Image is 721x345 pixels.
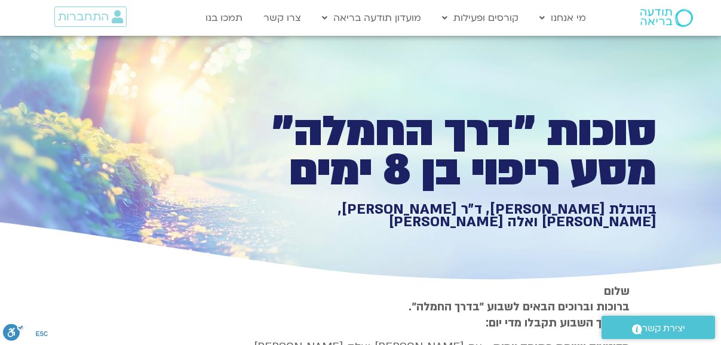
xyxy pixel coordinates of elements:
a: מועדון תודעה בריאה [316,7,427,29]
a: התחברות [54,7,127,27]
strong: ברוכות וברוכים הבאים לשבוע ״בדרך החמלה״. במהלך השבוע תקבלו מדי יום: [409,299,630,330]
h1: סוכות ״דרך החמלה״ מסע ריפוי בן 8 ימים [243,112,656,190]
h1: בהובלת [PERSON_NAME], ד״ר [PERSON_NAME], [PERSON_NAME] ואלה [PERSON_NAME] [243,203,656,229]
a: יצירת קשר [602,316,715,339]
span: יצירת קשר [642,321,685,337]
span: התחברות [58,10,109,23]
a: קורסים ופעילות [436,7,524,29]
a: מי אנחנו [533,7,592,29]
a: תמכו בנו [200,7,248,29]
a: צרו קשר [257,7,307,29]
img: תודעה בריאה [640,9,693,27]
strong: שלום [604,284,630,299]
